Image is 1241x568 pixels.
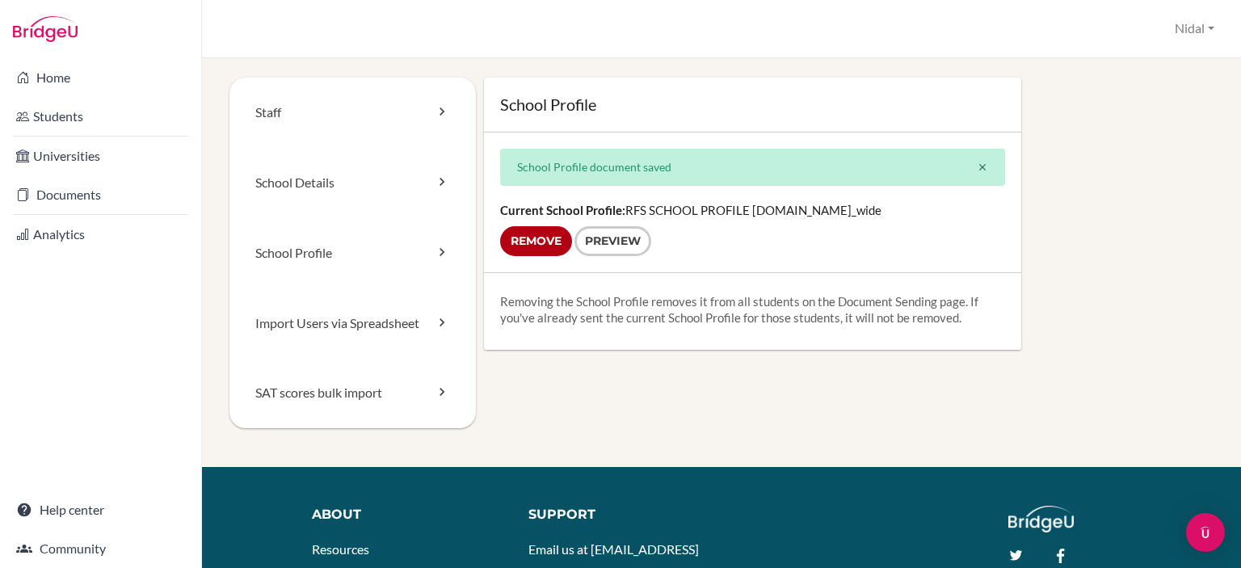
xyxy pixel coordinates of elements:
img: Bridge-U [13,16,78,42]
div: Open Intercom Messenger [1186,513,1225,552]
div: RFS SCHOOL PROFILE [DOMAIN_NAME]_wide [484,186,1021,272]
h1: School Profile [500,94,1005,116]
a: Staff [229,78,476,148]
strong: Current School Profile: [500,203,625,217]
div: School Profile document saved [500,149,1005,186]
input: Remove [500,226,572,256]
a: Community [3,532,198,565]
a: Universities [3,140,198,172]
a: Resources [312,541,369,557]
a: Preview [574,226,651,256]
a: SAT scores bulk import [229,358,476,428]
div: Support [528,506,709,524]
button: Nidal [1167,14,1222,44]
img: logo_white@2x-f4f0deed5e89b7ecb1c2cc34c3e3d731f90f0f143d5ea2071677605dd97b5244.png [1008,506,1074,532]
button: Close [961,149,1004,185]
a: Students [3,100,198,133]
a: Analytics [3,218,198,250]
a: Home [3,61,198,94]
div: About [312,506,505,524]
a: Help center [3,494,198,526]
a: Import Users via Spreadsheet [229,288,476,359]
p: Removing the School Profile removes it from all students on the Document Sending page. If you've ... [500,293,1005,326]
i: close [977,162,988,173]
a: Documents [3,179,198,211]
a: School Details [229,148,476,218]
a: School Profile [229,218,476,288]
